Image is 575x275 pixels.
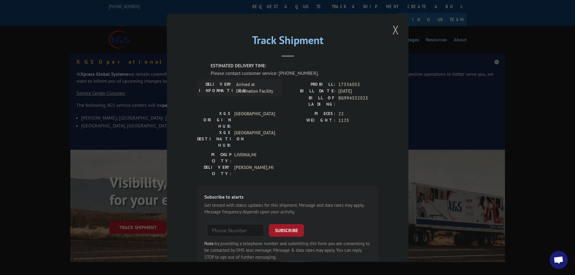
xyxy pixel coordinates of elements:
div: Subscribe to alerts [204,193,371,202]
span: BG994552025 [338,94,378,107]
strong: Note: [204,240,215,246]
label: XGS ORIGIN HUB: [197,110,231,129]
span: LIVONIA , MI [234,151,275,164]
label: DELIVERY INFORMATION: [199,81,233,94]
span: [GEOGRAPHIC_DATA] [234,129,275,148]
label: BILL OF LADING: [288,94,335,107]
a: Open chat [550,251,568,269]
div: Please contact customer service: [PHONE_NUMBER]. [211,69,378,76]
label: DELIVERY CITY: [197,164,231,177]
span: [PERSON_NAME] , MI [234,164,275,177]
span: Arrived at Destination Facility [236,81,277,94]
h2: Track Shipment [197,36,378,47]
label: PICKUP CITY: [197,151,231,164]
label: PROBILL: [288,81,335,88]
button: Close modal [391,21,401,38]
input: Phone Number [207,224,264,236]
label: XGS DESTINATION HUB: [197,129,231,148]
span: 17536053 [338,81,378,88]
label: ESTIMATED DELIVERY TIME: [211,62,378,69]
label: WEIGHT: [288,117,335,124]
span: [GEOGRAPHIC_DATA] [234,110,275,129]
div: Get texted with status updates for this shipment. Message and data rates may apply. Message frequ... [204,202,371,215]
span: 1125 [338,117,378,124]
button: SUBSCRIBE [269,224,304,236]
span: 22 [338,110,378,117]
span: [DATE] [338,88,378,95]
label: BILL DATE: [288,88,335,95]
div: by providing a telephone number and submitting this form you are consenting to be contacted by SM... [204,240,371,261]
label: PIECES: [288,110,335,117]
